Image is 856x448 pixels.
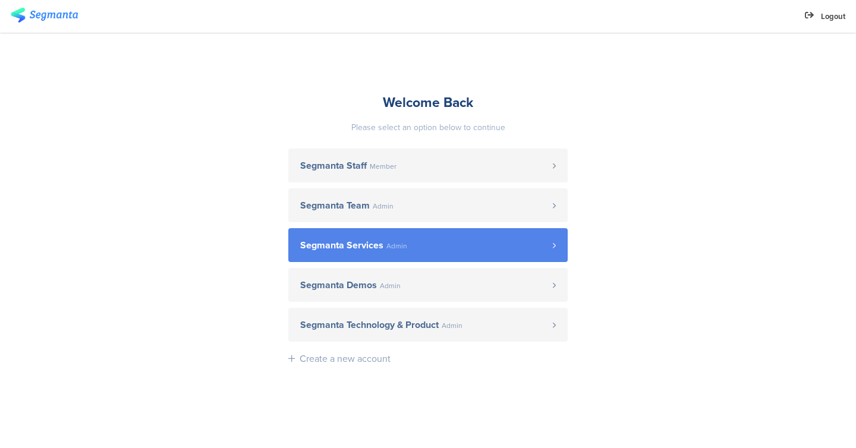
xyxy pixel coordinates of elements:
[373,203,394,210] span: Admin
[300,201,370,210] span: Segmanta Team
[288,92,568,112] div: Welcome Back
[300,352,391,365] div: Create a new account
[300,280,377,290] span: Segmanta Demos
[370,163,396,170] span: Member
[288,149,568,182] a: Segmanta Staff Member
[386,242,407,250] span: Admin
[300,161,367,171] span: Segmanta Staff
[288,268,568,302] a: Segmanta Demos Admin
[442,322,462,329] span: Admin
[288,228,568,262] a: Segmanta Services Admin
[11,8,78,23] img: segmanta logo
[300,241,383,250] span: Segmanta Services
[288,188,568,222] a: Segmanta Team Admin
[288,121,568,134] div: Please select an option below to continue
[380,282,401,289] span: Admin
[288,308,568,342] a: Segmanta Technology & Product Admin
[821,11,845,22] span: Logout
[300,320,439,330] span: Segmanta Technology & Product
